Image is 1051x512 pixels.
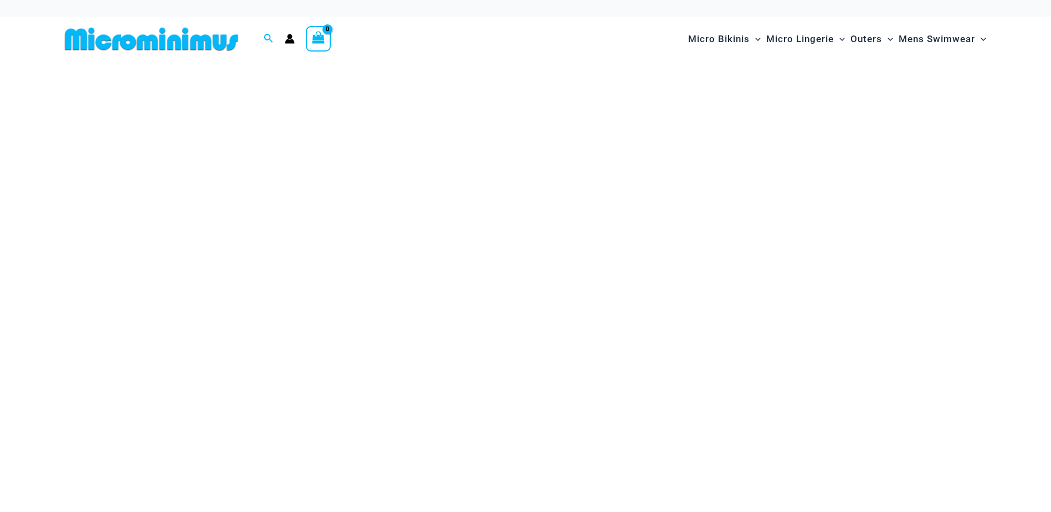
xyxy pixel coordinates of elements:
[882,25,893,53] span: Menu Toggle
[766,25,834,53] span: Micro Lingerie
[264,32,274,46] a: Search icon link
[306,26,331,52] a: View Shopping Cart, empty
[685,22,763,56] a: Micro BikinisMenu ToggleMenu Toggle
[850,25,882,53] span: Outers
[975,25,986,53] span: Menu Toggle
[848,22,896,56] a: OutersMenu ToggleMenu Toggle
[285,34,295,44] a: Account icon link
[834,25,845,53] span: Menu Toggle
[60,27,243,52] img: MM SHOP LOGO FLAT
[763,22,848,56] a: Micro LingerieMenu ToggleMenu Toggle
[688,25,750,53] span: Micro Bikinis
[899,25,975,53] span: Mens Swimwear
[896,22,989,56] a: Mens SwimwearMenu ToggleMenu Toggle
[684,21,991,58] nav: Site Navigation
[750,25,761,53] span: Menu Toggle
